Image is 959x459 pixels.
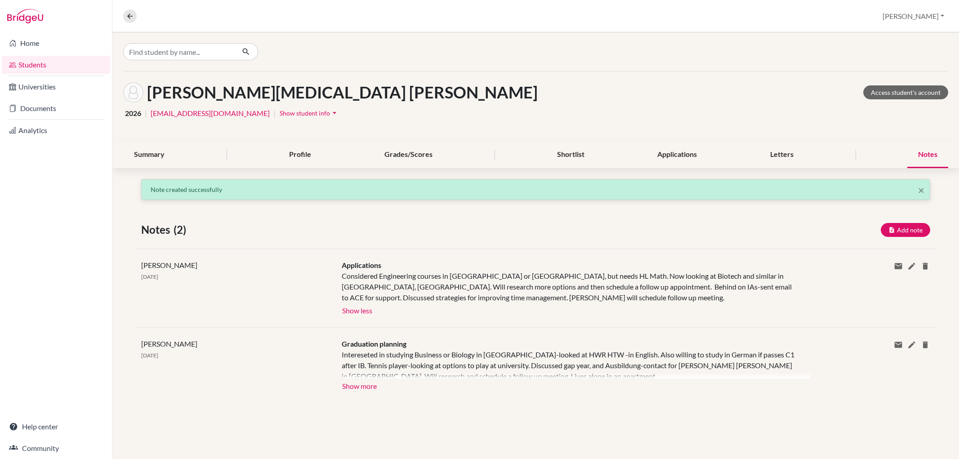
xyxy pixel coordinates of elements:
div: Grades/Scores [374,142,443,168]
span: [PERSON_NAME] [141,339,197,348]
span: Applications [342,261,381,269]
p: Note created successfully [151,185,921,194]
div: Shortlist [546,142,595,168]
div: Considered Engineering courses in [GEOGRAPHIC_DATA] or [GEOGRAPHIC_DATA], but needs HL Math. Now ... [342,271,796,303]
span: | [273,108,276,119]
button: Show student infoarrow_drop_down [279,106,339,120]
div: Notes [907,142,948,168]
button: Show less [342,303,373,316]
a: Home [2,34,110,52]
img: Tao Rui Chen's avatar [123,82,143,102]
button: Add note [881,223,930,237]
span: 2026 [125,108,141,119]
h1: [PERSON_NAME][MEDICAL_DATA] [PERSON_NAME] [147,83,538,102]
span: Graduation planning [342,339,406,348]
span: | [145,108,147,119]
span: × [918,183,924,196]
div: Letters [759,142,804,168]
a: [EMAIL_ADDRESS][DOMAIN_NAME] [151,108,270,119]
span: (2) [174,222,190,238]
span: [DATE] [141,273,158,280]
a: Analytics [2,121,110,139]
span: Notes [141,222,174,238]
input: Find student by name... [123,43,235,60]
div: Summary [123,142,175,168]
a: Community [2,439,110,457]
a: Access student's account [863,85,948,99]
span: [PERSON_NAME] [141,261,197,269]
div: Profile [278,142,322,168]
a: Documents [2,99,110,117]
span: [DATE] [141,352,158,359]
button: Close [918,185,924,196]
a: Help center [2,418,110,436]
button: [PERSON_NAME] [879,8,948,25]
img: Bridge-U [7,9,43,23]
span: Show student info [280,109,330,117]
div: Intereseted in studying Business or Biology in [GEOGRAPHIC_DATA]-looked at HWR HTW -in English. A... [342,349,796,379]
div: Applications [647,142,708,168]
i: arrow_drop_down [330,108,339,117]
a: Students [2,56,110,74]
a: Universities [2,78,110,96]
button: Show more [342,379,377,392]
